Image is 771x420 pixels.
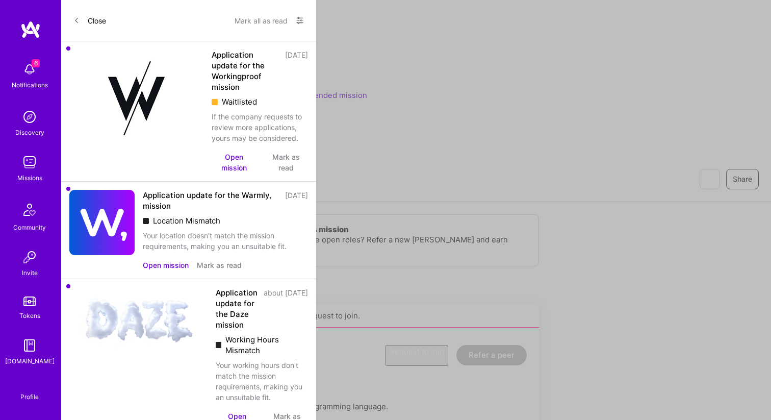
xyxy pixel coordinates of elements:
button: Open mission [143,260,189,270]
img: logo [20,20,41,39]
span: 6 [32,59,40,67]
div: Profile [20,391,39,401]
div: Notifications [12,80,48,90]
img: guide book [19,335,40,356]
img: Company Logo [69,190,135,255]
img: discovery [19,107,40,127]
div: Application update for the Daze mission [216,287,258,330]
button: Mark as read [197,260,242,270]
img: Company Logo [69,50,203,147]
div: Discovery [15,127,44,138]
div: about [DATE] [264,287,308,330]
button: Close [73,12,106,29]
div: [DOMAIN_NAME] [5,356,55,366]
div: Tokens [19,310,40,321]
div: Your location doesn't match the mission requirements, making you an unsuitable fit. [143,230,308,252]
img: Company Logo [69,287,208,351]
div: Waitlisted [212,96,308,107]
div: Working Hours Mismatch [216,334,308,356]
div: [DATE] [285,190,308,211]
button: Mark all as read [235,12,288,29]
img: Community [17,197,42,222]
img: tokens [23,297,36,306]
div: Missions [17,172,42,183]
div: If the company requests to review more applications, yours may be considered. [212,111,308,143]
div: Application update for the Workingproof mission [212,50,279,92]
img: teamwork [19,152,40,172]
div: Your working hours don't match the mission requirements, making you an unsuitable fit. [216,360,308,403]
div: Application update for the Warmly, mission [143,190,279,211]
div: Location Mismatch [143,215,308,226]
button: Mark as read [264,152,308,173]
button: Open mission [212,152,256,173]
a: Profile [17,381,42,401]
img: bell [19,59,40,80]
div: Community [13,222,46,233]
div: Invite [22,267,38,278]
div: [DATE] [285,50,308,92]
img: Invite [19,247,40,267]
